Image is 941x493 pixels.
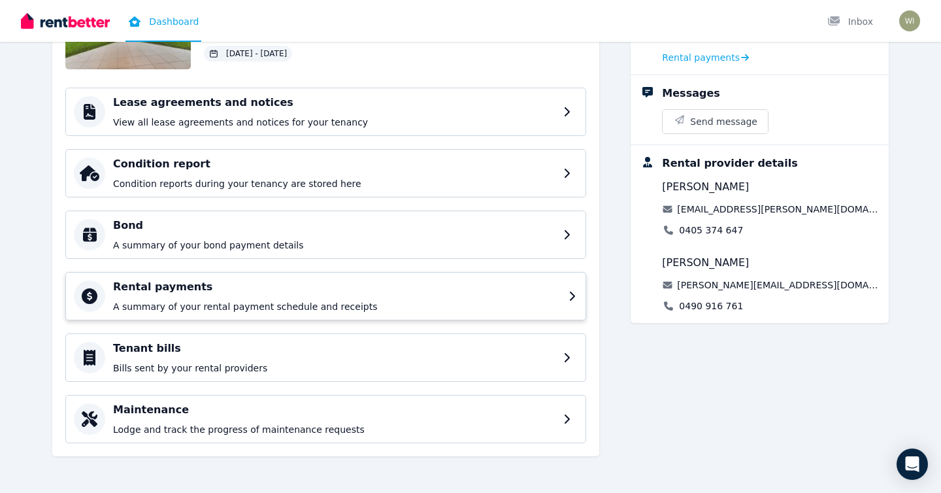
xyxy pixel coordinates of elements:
h4: Lease agreements and notices [113,95,555,110]
span: [DATE] - [DATE] [226,48,287,59]
img: RentBetter [21,11,110,31]
a: [EMAIL_ADDRESS][PERSON_NAME][DOMAIN_NAME] [677,203,878,216]
button: Send message [663,110,768,133]
span: [PERSON_NAME] [662,255,749,271]
p: Bills sent by your rental providers [113,362,555,375]
a: 0490 916 761 [679,299,743,313]
a: [PERSON_NAME][EMAIL_ADDRESS][DOMAIN_NAME] [677,279,878,292]
p: View all lease agreements and notices for your tenancy [113,116,555,129]
span: Rental payments [662,51,740,64]
p: Lodge and track the progress of maintenance requests [113,423,555,436]
p: A summary of your rental payment schedule and receipts [113,300,561,313]
h4: Rental payments [113,279,561,295]
h4: Maintenance [113,402,555,418]
h4: Condition report [113,156,555,172]
div: Inbox [827,15,873,28]
div: Rental provider details [662,156,797,171]
p: A summary of your bond payment details [113,239,555,252]
a: Rental payments [662,51,749,64]
div: Messages [662,86,719,101]
a: 0405 374 647 [679,224,743,237]
h4: Tenant bills [113,341,555,356]
div: Open Intercom Messenger [897,449,928,480]
h4: Bond [113,218,555,233]
img: Sheree Willems [899,10,920,31]
p: Condition reports during your tenancy are stored here [113,177,555,190]
span: [PERSON_NAME] [662,179,749,195]
span: Send message [690,115,757,128]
